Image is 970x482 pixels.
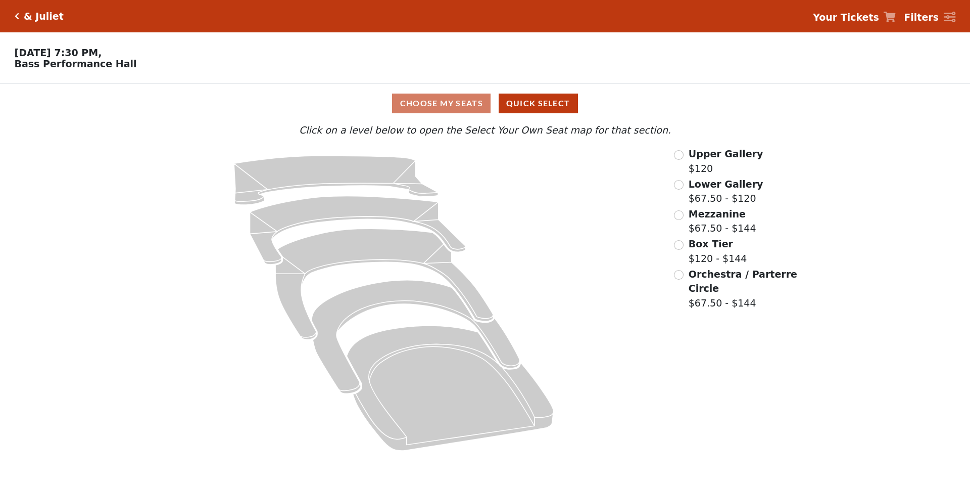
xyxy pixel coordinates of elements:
[689,238,733,249] span: Box Tier
[904,10,955,25] a: Filters
[689,179,763,190] span: Lower Gallery
[499,94,578,113] button: Quick Select
[250,196,466,265] path: Lower Gallery - Seats Available: 131
[347,326,554,451] path: Orchestra / Parterre Circle - Seats Available: 39
[128,123,842,138] p: Click on a level below to open the Select Your Own Seat map for that section.
[234,156,438,205] path: Upper Gallery - Seats Available: 163
[904,12,939,23] strong: Filters
[813,10,896,25] a: Your Tickets
[689,267,799,311] label: $67.50 - $144
[689,177,763,206] label: $67.50 - $120
[689,147,763,176] label: $120
[15,13,19,20] a: Click here to go back to filters
[689,208,746,220] span: Mezzanine
[689,237,747,266] label: $120 - $144
[813,12,879,23] strong: Your Tickets
[689,207,756,236] label: $67.50 - $144
[689,148,763,159] span: Upper Gallery
[689,269,797,294] span: Orchestra / Parterre Circle
[24,11,64,22] h5: & Juliet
